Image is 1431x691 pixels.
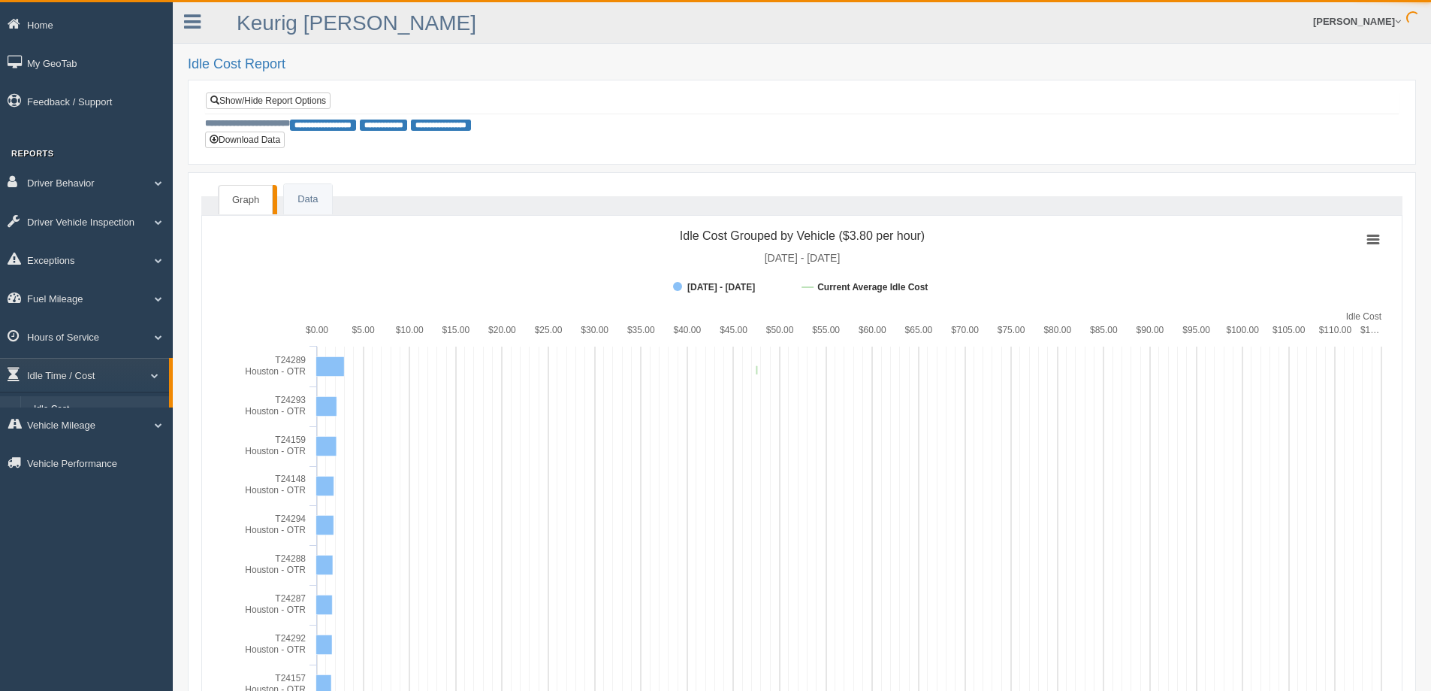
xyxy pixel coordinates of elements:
[765,252,841,264] tspan: [DATE] - [DATE]
[680,229,925,242] tspan: Idle Cost Grouped by Vehicle ($3.80 per hour)
[245,446,306,456] tspan: Houston - OTR
[488,325,516,335] text: $20.00
[352,325,375,335] text: $5.00
[275,435,306,445] tspan: T24159
[1360,325,1379,335] tspan: $1…
[205,132,285,148] button: Download Data
[674,325,702,335] text: $40.00
[245,525,306,535] tspan: Houston - OTR
[245,406,306,417] tspan: Houston - OTR
[951,325,979,335] text: $70.00
[812,325,840,335] text: $55.00
[1182,325,1210,335] text: $95.00
[1319,325,1352,335] text: $110.00
[245,565,306,575] tspan: Houston - OTR
[206,92,331,109] a: Show/Hide Report Options
[284,184,331,215] a: Data
[219,185,273,215] a: Graph
[1137,325,1164,335] text: $90.00
[442,325,469,335] text: $15.00
[275,593,306,604] tspan: T24287
[859,325,886,335] text: $60.00
[396,325,424,335] text: $10.00
[627,325,655,335] text: $35.00
[306,325,328,335] text: $0.00
[581,325,608,335] text: $30.00
[245,644,306,655] tspan: Houston - OTR
[275,673,306,683] tspan: T24157
[275,633,306,644] tspan: T24292
[237,11,476,35] a: Keurig [PERSON_NAME]
[27,396,169,423] a: Idle Cost
[245,366,306,377] tspan: Houston - OTR
[905,325,933,335] text: $65.00
[1273,325,1306,335] text: $105.00
[817,282,928,292] tspan: Current Average Idle Cost
[245,485,306,496] tspan: Houston - OTR
[1226,325,1259,335] text: $100.00
[687,282,755,292] tspan: [DATE] - [DATE]
[766,325,794,335] text: $50.00
[1346,311,1382,322] tspan: Idle Cost
[245,605,306,615] tspan: Houston - OTR
[275,474,306,484] tspan: T24148
[1043,325,1071,335] text: $80.00
[275,553,306,564] tspan: T24288
[998,325,1025,335] text: $75.00
[1090,325,1118,335] text: $85.00
[275,355,306,365] tspan: T24289
[275,514,306,524] tspan: T24294
[188,57,1416,72] h2: Idle Cost Report
[275,395,306,405] tspan: T24293
[535,325,563,335] text: $25.00
[720,325,747,335] text: $45.00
